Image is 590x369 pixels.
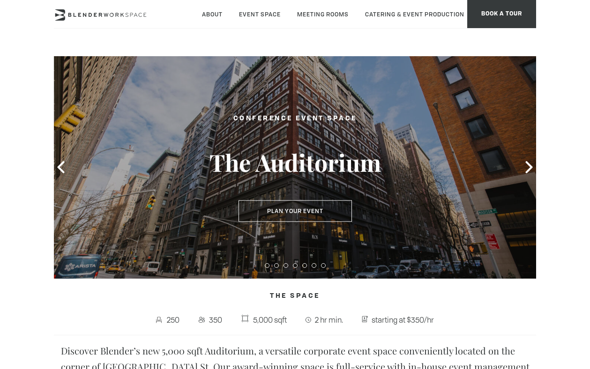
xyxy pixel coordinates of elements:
button: Plan Your Event [239,200,352,222]
h4: The Space [54,287,536,305]
span: 2 hr min. [313,312,345,327]
span: 350 [207,312,224,327]
span: starting at $350/hr [369,312,436,327]
span: 250 [165,312,182,327]
span: 5,000 sqft [251,312,289,327]
h3: The Auditorium [187,148,403,177]
h2: Conference Event Space [187,113,403,125]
